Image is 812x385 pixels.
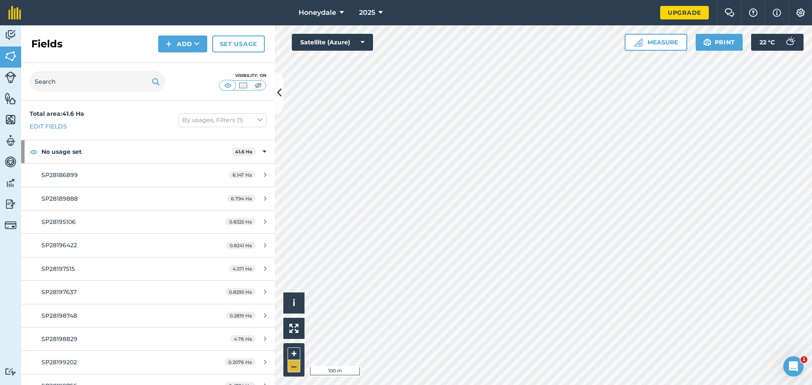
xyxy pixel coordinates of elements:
[41,241,77,249] span: SP28196422
[31,37,63,51] h2: Fields
[21,257,275,280] a: SP281975154.571 Ha
[724,8,735,17] img: Two speech bubbles overlapping with the left bubble in the forefront
[21,234,275,257] a: SP281964220.8241 Ha
[21,210,275,233] a: SP281951060.8325 Ha
[21,304,275,327] a: SP281987480.2819 Ha
[288,347,300,360] button: +
[696,34,743,51] button: Print
[783,356,804,377] iframe: Intercom live chat
[30,71,165,92] input: Search
[21,351,275,374] a: SP281992020.2076 Ha
[21,164,275,186] a: SP281868996.147 Ha
[41,218,76,226] span: SP28195106
[5,368,16,376] img: svg+xml;base64,PD94bWwgdmVyc2lvbj0iMS4wIiBlbmNvZGluZz0idXRmLTgiPz4KPCEtLSBHZW5lcmF0b3I6IEFkb2JlIE...
[229,171,255,178] span: 6.147 Ha
[219,72,266,79] div: Visibility: On
[773,8,781,18] img: svg+xml;base64,PHN2ZyB4bWxucz0iaHR0cDovL3d3dy53My5vcmcvMjAwMC9zdmciIHdpZHRoPSIxNyIgaGVpZ2h0PSIxNy...
[226,242,255,249] span: 0.8241 Ha
[158,35,207,52] button: Add
[30,110,84,117] strong: Total area : 41.6 Ha
[751,34,804,51] button: 22 °C
[238,81,248,90] img: svg+xml;base64,PHN2ZyB4bWxucz0iaHR0cDovL3d3dy53My5vcmcvMjAwMC9zdmciIHdpZHRoPSI1MCIgaGVpZ2h0PSI0MC...
[41,140,231,163] strong: No usage set
[21,187,275,210] a: SP281898886.794 Ha
[748,8,758,17] img: A question mark icon
[5,156,16,168] img: svg+xml;base64,PD94bWwgdmVyc2lvbj0iMS4wIiBlbmNvZGluZz0idXRmLTgiPz4KPCEtLSBHZW5lcmF0b3I6IEFkb2JlIE...
[21,140,275,163] div: No usage set41.6 Ha
[660,6,709,19] a: Upgrade
[5,134,16,147] img: svg+xml;base64,PD94bWwgdmVyc2lvbj0iMS4wIiBlbmNvZGluZz0idXRmLTgiPz4KPCEtLSBHZW5lcmF0b3I6IEFkb2JlIE...
[41,312,77,319] span: SP28198748
[222,81,233,90] img: svg+xml;base64,PHN2ZyB4bWxucz0iaHR0cDovL3d3dy53My5vcmcvMjAwMC9zdmciIHdpZHRoPSI1MCIgaGVpZ2h0PSI0MC...
[152,76,160,87] img: svg+xml;base64,PHN2ZyB4bWxucz0iaHR0cDovL3d3dy53My5vcmcvMjAwMC9zdmciIHdpZHRoPSIxOSIgaGVpZ2h0PSIyNC...
[5,219,16,231] img: svg+xml;base64,PD94bWwgdmVyc2lvbj0iMS4wIiBlbmNvZGluZz0idXRmLTgiPz4KPCEtLSBHZW5lcmF0b3I6IEFkb2JlIE...
[703,37,711,47] img: svg+xml;base64,PHN2ZyB4bWxucz0iaHR0cDovL3d3dy53My5vcmcvMjAwMC9zdmciIHdpZHRoPSIxOSIgaGVpZ2h0PSIyNC...
[5,71,16,83] img: svg+xml;base64,PD94bWwgdmVyc2lvbj0iMS4wIiBlbmNvZGluZz0idXRmLTgiPz4KPCEtLSBHZW5lcmF0b3I6IEFkb2JlIE...
[283,292,304,314] button: i
[634,38,642,46] img: Ruler icon
[801,356,807,363] span: 1
[41,288,77,296] span: SP28197637
[225,358,255,366] span: 0.2076 Ha
[760,34,775,51] span: 22 ° C
[253,81,263,90] img: svg+xml;base64,PHN2ZyB4bWxucz0iaHR0cDovL3d3dy53My5vcmcvMjAwMC9zdmciIHdpZHRoPSI1MCIgaGVpZ2h0PSI0MC...
[30,147,38,157] img: svg+xml;base64,PHN2ZyB4bWxucz0iaHR0cDovL3d3dy53My5vcmcvMjAwMC9zdmciIHdpZHRoPSIxOCIgaGVpZ2h0PSIyNC...
[782,34,798,51] img: svg+xml;base64,PD94bWwgdmVyc2lvbj0iMS4wIiBlbmNvZGluZz0idXRmLTgiPz4KPCEtLSBHZW5lcmF0b3I6IEFkb2JlIE...
[288,360,300,372] button: –
[299,8,336,18] span: Honeydale
[41,195,78,202] span: SP28189888
[21,281,275,303] a: SP281976370.8295 Ha
[293,298,295,308] span: i
[41,358,77,366] span: SP28199202
[21,328,275,350] a: SP281988294.76 Ha
[226,312,255,319] span: 0.2819 Ha
[41,335,77,343] span: SP28198829
[229,265,255,272] span: 4.571 Ha
[625,34,687,51] button: Measure
[796,8,806,17] img: A cog icon
[178,113,266,127] button: By usages, Filters (1)
[41,265,75,273] span: SP28197515
[225,288,255,295] span: 0.8295 Ha
[227,195,255,202] span: 6.794 Ha
[359,8,375,18] span: 2025
[166,39,172,49] img: svg+xml;base64,PHN2ZyB4bWxucz0iaHR0cDovL3d3dy53My5vcmcvMjAwMC9zdmciIHdpZHRoPSIxNCIgaGVpZ2h0PSIyNC...
[30,122,67,131] a: Edit fields
[5,92,16,105] img: svg+xml;base64,PHN2ZyB4bWxucz0iaHR0cDovL3d3dy53My5vcmcvMjAwMC9zdmciIHdpZHRoPSI1NiIgaGVpZ2h0PSI2MC...
[5,198,16,210] img: svg+xml;base64,PD94bWwgdmVyc2lvbj0iMS4wIiBlbmNvZGluZz0idXRmLTgiPz4KPCEtLSBHZW5lcmF0b3I6IEFkb2JlIE...
[230,335,255,342] span: 4.76 Ha
[235,149,252,155] strong: 41.6 Ha
[225,218,255,225] span: 0.8325 Ha
[5,177,16,189] img: svg+xml;base64,PD94bWwgdmVyc2lvbj0iMS4wIiBlbmNvZGluZz0idXRmLTgiPz4KPCEtLSBHZW5lcmF0b3I6IEFkb2JlIE...
[41,171,78,179] span: SP28186899
[5,29,16,41] img: svg+xml;base64,PD94bWwgdmVyc2lvbj0iMS4wIiBlbmNvZGluZz0idXRmLTgiPz4KPCEtLSBHZW5lcmF0b3I6IEFkb2JlIE...
[5,50,16,63] img: svg+xml;base64,PHN2ZyB4bWxucz0iaHR0cDovL3d3dy53My5vcmcvMjAwMC9zdmciIHdpZHRoPSI1NiIgaGVpZ2h0PSI2MC...
[8,6,21,19] img: fieldmargin Logo
[212,35,265,52] a: Set usage
[289,324,299,333] img: Four arrows, one pointing top left, one top right, one bottom right and the last bottom left
[292,34,373,51] button: Satellite (Azure)
[5,113,16,126] img: svg+xml;base64,PHN2ZyB4bWxucz0iaHR0cDovL3d3dy53My5vcmcvMjAwMC9zdmciIHdpZHRoPSI1NiIgaGVpZ2h0PSI2MC...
